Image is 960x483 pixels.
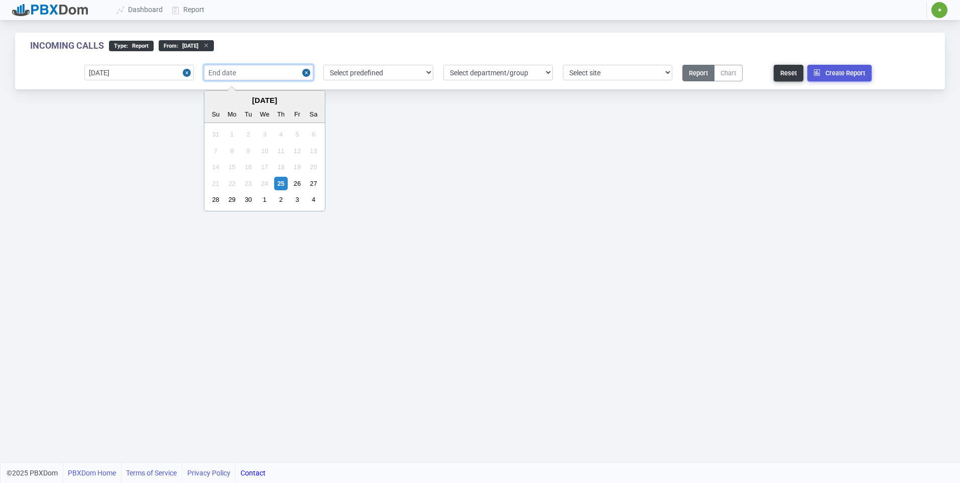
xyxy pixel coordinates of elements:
[274,193,288,206] div: Choose Thursday, October 2nd, 2025
[7,463,266,483] div: ©2025 PBXDom
[209,160,222,174] div: Not available Sunday, September 14th, 2025
[241,463,266,483] a: Contact
[290,107,304,121] div: Fr
[714,65,743,81] button: Chart
[931,2,948,19] button: ✷
[187,463,230,483] a: Privacy Policy
[178,43,198,49] span: [DATE]
[207,127,321,208] div: month 2025-09
[258,107,271,121] div: We
[30,40,104,51] div: Incoming Calls
[204,95,325,106] div: [DATE]
[302,65,313,80] button: Close
[204,65,313,80] input: End date
[937,7,942,13] span: ✷
[242,107,255,121] div: Tu
[290,160,304,174] div: Not available Friday, September 19th, 2025
[183,65,194,80] button: Close
[126,463,177,483] a: Terms of Service
[209,144,222,158] div: Not available Sunday, September 7th, 2025
[274,177,288,190] div: Choose Thursday, September 25th, 2025
[84,65,194,80] input: Start date
[112,1,168,19] a: Dashboard
[242,160,255,174] div: Not available Tuesday, September 16th, 2025
[307,160,320,174] div: Not available Saturday, September 20th, 2025
[274,107,288,121] div: Th
[307,193,320,206] div: Choose Saturday, October 4th, 2025
[225,107,239,121] div: Mo
[258,193,271,206] div: Choose Wednesday, October 1st, 2025
[209,193,222,206] div: Choose Sunday, September 28th, 2025
[307,177,320,190] div: Choose Saturday, September 27th, 2025
[209,128,222,141] div: Not available Sunday, August 31st, 2025
[128,43,149,49] span: Report
[225,128,239,141] div: Not available Monday, September 1st, 2025
[258,128,271,141] div: Not available Wednesday, September 3rd, 2025
[209,177,222,190] div: Not available Sunday, September 21st, 2025
[290,193,304,206] div: Choose Friday, October 3rd, 2025
[274,160,288,174] div: Not available Thursday, September 18th, 2025
[242,128,255,141] div: Not available Tuesday, September 2nd, 2025
[242,144,255,158] div: Not available Tuesday, September 9th, 2025
[807,65,872,81] button: Create Report
[308,92,324,108] button: Next Month
[682,65,714,81] button: Report
[68,463,116,483] a: PBXDom Home
[290,144,304,158] div: Not available Friday, September 12th, 2025
[168,1,209,19] a: Report
[307,144,320,158] div: Not available Saturday, September 13th, 2025
[290,128,304,141] div: Not available Friday, September 5th, 2025
[290,177,304,190] div: Choose Friday, September 26th, 2025
[109,41,154,51] div: type :
[242,193,255,206] div: Choose Tuesday, September 30th, 2025
[225,160,239,174] div: Not available Monday, September 15th, 2025
[225,193,239,206] div: Choose Monday, September 29th, 2025
[274,128,288,141] div: Not available Thursday, September 4th, 2025
[209,107,222,121] div: Su
[307,107,320,121] div: Sa
[159,40,214,51] div: From :
[258,144,271,158] div: Not available Wednesday, September 10th, 2025
[225,177,239,190] div: Not available Monday, September 22nd, 2025
[258,177,271,190] div: Not available Wednesday, September 24th, 2025
[274,144,288,158] div: Not available Thursday, September 11th, 2025
[242,177,255,190] div: Not available Tuesday, September 23rd, 2025
[307,128,320,141] div: Not available Saturday, September 6th, 2025
[258,160,271,174] div: Not available Wednesday, September 17th, 2025
[774,65,803,81] button: Reset
[225,144,239,158] div: Not available Monday, September 8th, 2025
